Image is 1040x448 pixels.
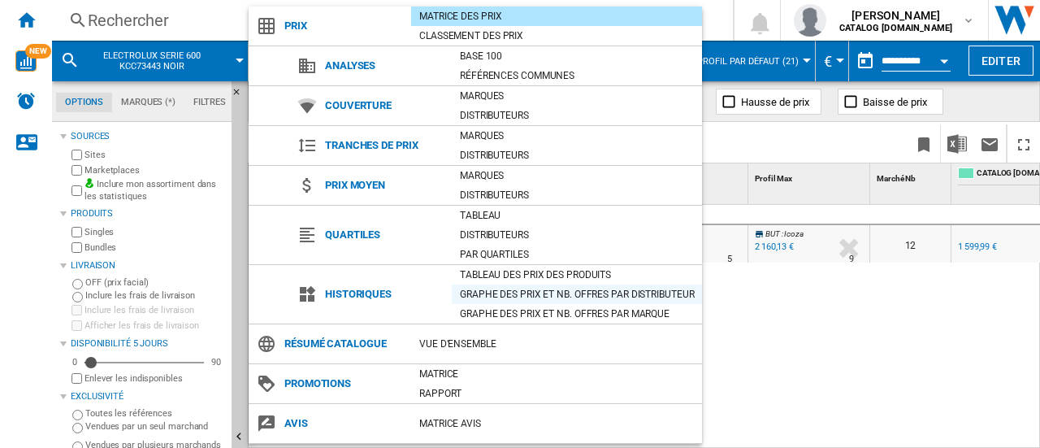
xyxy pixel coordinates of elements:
[317,134,452,157] span: Tranches de prix
[317,283,452,306] span: Historiques
[276,412,411,435] span: Avis
[452,286,702,302] div: Graphe des prix et nb. offres par distributeur
[411,8,702,24] div: Matrice des prix
[452,107,702,124] div: Distributeurs
[452,267,702,283] div: Tableau des prix des produits
[452,48,702,64] div: Base 100
[317,224,452,246] span: Quartiles
[276,15,411,37] span: Prix
[452,128,702,144] div: Marques
[452,88,702,104] div: Marques
[452,147,702,163] div: Distributeurs
[411,415,702,432] div: Matrice AVIS
[411,336,702,352] div: Vue d'ensemble
[452,246,702,263] div: Par quartiles
[317,94,452,117] span: Couverture
[411,28,702,44] div: Classement des prix
[276,333,411,355] span: Résumé catalogue
[452,227,702,243] div: Distributeurs
[452,67,702,84] div: Références communes
[452,207,702,224] div: Tableau
[317,54,452,77] span: Analyses
[411,385,702,402] div: Rapport
[411,366,702,382] div: Matrice
[452,306,702,322] div: Graphe des prix et nb. offres par marque
[276,372,411,395] span: Promotions
[452,187,702,203] div: Distributeurs
[317,174,452,197] span: Prix moyen
[452,167,702,184] div: Marques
